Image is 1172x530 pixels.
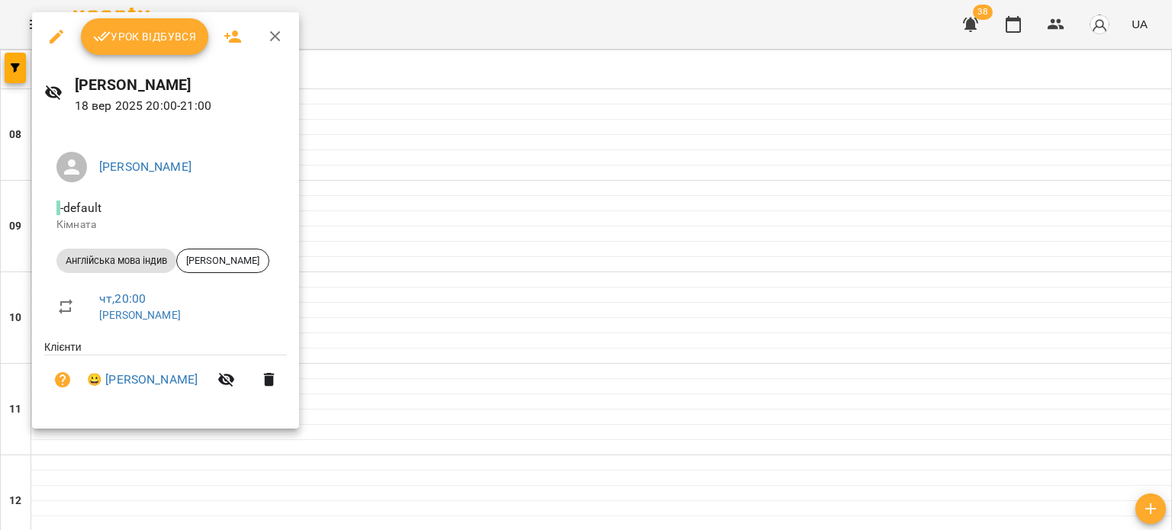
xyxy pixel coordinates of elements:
p: 18 вер 2025 20:00 - 21:00 [75,97,288,115]
a: [PERSON_NAME] [99,309,181,321]
div: [PERSON_NAME] [176,249,269,273]
ul: Клієнти [44,339,287,410]
span: Англійська мова індив [56,254,176,268]
a: 😀 [PERSON_NAME] [87,371,198,389]
span: Урок відбувся [93,27,197,46]
h6: [PERSON_NAME] [75,73,288,97]
span: - default [56,201,105,215]
span: [PERSON_NAME] [177,254,269,268]
button: Урок відбувся [81,18,209,55]
a: [PERSON_NAME] [99,159,192,174]
a: чт , 20:00 [99,291,146,306]
p: Кімната [56,217,275,233]
button: Візит ще не сплачено. Додати оплату? [44,361,81,398]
